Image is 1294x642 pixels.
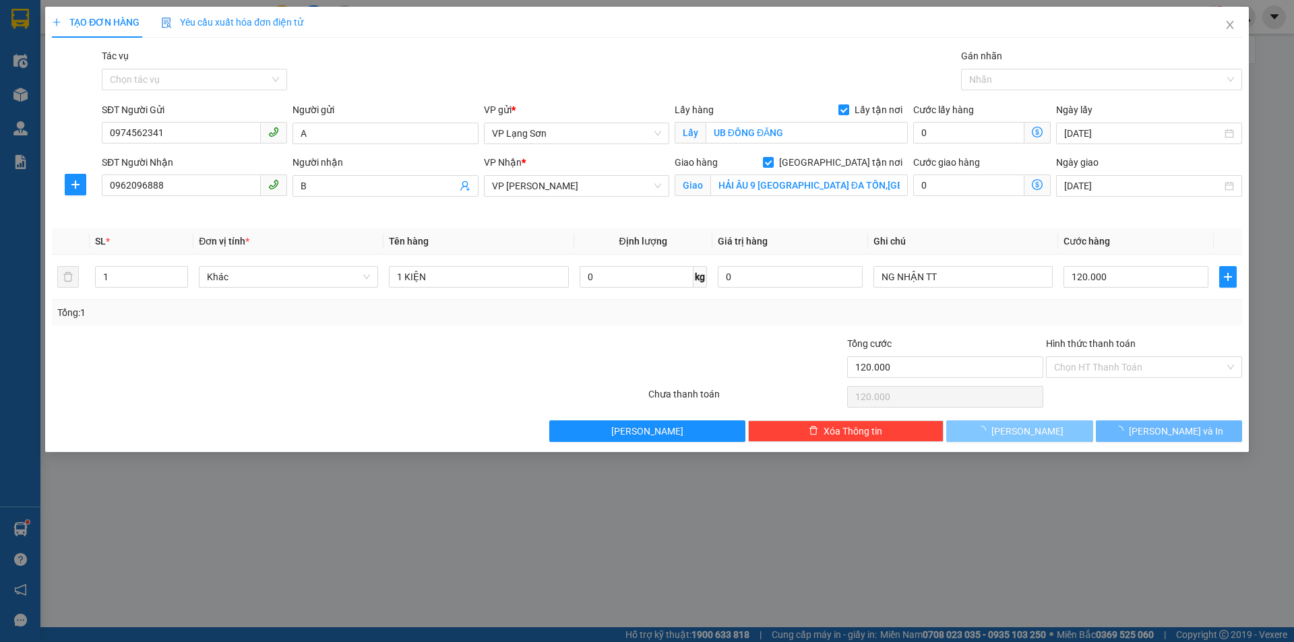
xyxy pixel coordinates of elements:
button: Close [1211,7,1249,44]
label: Tác vụ [102,51,129,61]
span: SL [95,236,106,247]
div: SĐT Người Nhận [102,155,287,170]
span: delete [809,426,818,437]
span: [PERSON_NAME] [611,424,683,439]
span: loading [977,426,991,435]
input: Giao tận nơi [710,174,908,196]
span: [GEOGRAPHIC_DATA] tận nơi [774,155,908,170]
span: kg [694,266,707,288]
span: Giao hàng [675,157,718,168]
span: Giá trị hàng [718,236,768,247]
button: plus [1219,266,1237,288]
span: Yêu cầu xuất hóa đơn điện tử [161,17,303,28]
input: Cước giao hàng [913,174,1024,196]
label: Ngày giao [1056,157,1099,168]
input: 0 [718,266,863,288]
label: Cước lấy hàng [913,104,974,115]
button: plus [65,174,86,195]
span: plus [52,18,61,27]
input: Ngày giao [1064,179,1221,193]
span: close [1225,20,1235,30]
span: plus [1220,271,1236,282]
span: TẠO ĐƠN HÀNG [52,17,140,28]
input: Lấy tận nơi [706,122,908,143]
span: Tên hàng [389,236,429,247]
button: delete [57,266,79,288]
span: loading [1114,426,1129,435]
div: Chưa thanh toán [647,387,846,410]
span: user-add [460,181,470,191]
button: [PERSON_NAME] [946,420,1092,442]
span: Định lượng [619,236,667,247]
span: dollar-circle [1032,179,1043,190]
input: Cước lấy hàng [913,122,1024,143]
img: icon [161,18,172,28]
button: [PERSON_NAME] và In [1096,420,1242,442]
span: [PERSON_NAME] và In [1129,424,1223,439]
div: Người nhận [292,155,478,170]
label: Hình thức thanh toán [1046,338,1136,349]
span: VP Nhận [484,157,522,168]
div: VP gửi [484,102,669,117]
input: Ngày lấy [1064,126,1221,141]
span: [PERSON_NAME] [991,424,1064,439]
label: Gán nhãn [961,51,1002,61]
label: Ngày lấy [1056,104,1092,115]
span: Lấy [675,122,706,143]
button: [PERSON_NAME] [549,420,745,442]
span: VP Minh Khai [492,176,661,196]
span: Lấy tận nơi [849,102,908,117]
span: Giao [675,174,710,196]
input: Ghi Chú [873,266,1053,288]
span: Cước hàng [1064,236,1110,247]
div: Tổng: 1 [57,305,499,320]
span: Xóa Thông tin [824,424,882,439]
input: VD: Bàn, Ghế [389,266,568,288]
span: phone [268,127,279,137]
span: Đơn vị tính [199,236,249,247]
span: Lấy hàng [675,104,714,115]
label: Cước giao hàng [913,157,980,168]
span: plus [65,179,86,190]
th: Ghi chú [868,228,1058,255]
button: deleteXóa Thông tin [748,420,944,442]
span: phone [268,179,279,190]
span: Khác [207,267,370,287]
div: SĐT Người Gửi [102,102,287,117]
span: Tổng cước [847,338,892,349]
span: VP Lạng Sơn [492,123,661,143]
div: Người gửi [292,102,478,117]
span: dollar-circle [1032,127,1043,137]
